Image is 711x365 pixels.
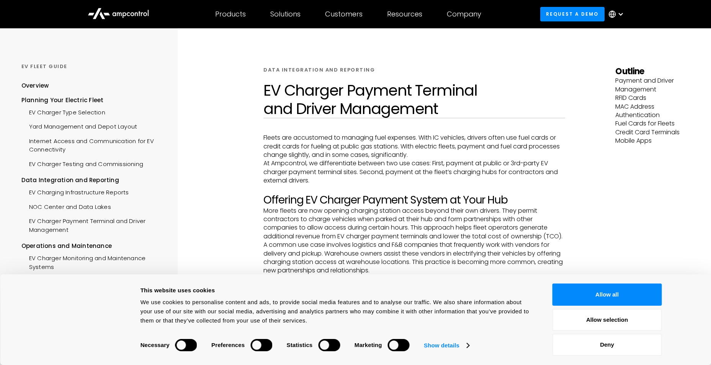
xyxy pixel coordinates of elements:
div: Solutions [270,10,301,18]
h1: EV Charger Payment Terminal and Driver Management [263,81,565,118]
div: Company [447,10,481,18]
div: Planning Your Electric Fleet [21,96,163,104]
strong: Preferences [211,342,245,348]
div: Ev Fleet GUIDE [21,63,163,70]
a: Electric Vehicle Tracking and Fleet Management [21,273,163,296]
strong: Necessary [141,342,170,348]
p: A common use case involves logistics and F&B companies that frequently work with vendors for deli... [263,241,565,275]
strong: Marketing [355,342,382,348]
a: Internet Access and Communication for EV Connectivity [21,133,163,156]
p: Payment and Driver Management [615,77,690,94]
div: Products [215,10,246,18]
p: At Ampcontrol, we differentiate between two use cases: First, payment at public or 3rd-party EV c... [263,159,565,185]
a: Request a demo [540,7,605,21]
a: EV Charger Type Selection [21,104,105,119]
a: Overview [21,81,49,96]
div: Resources [387,10,422,18]
p: MAC Address Authentication [615,103,690,120]
button: Deny [552,334,662,356]
div: This website uses cookies [141,286,535,295]
a: EV Charging Infrastructure Reports [21,184,129,199]
p: More fleets are now opening charging station access beyond their own drivers. They permit contrac... [263,207,565,241]
p: ‍ [263,185,565,194]
a: EV Charger Monitoring and Maintenance Systems [21,250,163,273]
a: EV Charger Payment Terminal and Driver Management [21,213,163,236]
a: Yard Management and Depot Layout [21,119,137,133]
strong: Statistics [287,342,313,348]
a: NOC Center and Data Lakes [21,199,111,213]
div: Overview [21,81,49,90]
p: Fleets are accustomed to managing fuel expenses. With IC vehicles, drivers often use fuel cards o... [263,134,565,159]
div: Customers [325,10,363,18]
a: EV Charger Testing and Commissioning [21,156,143,170]
a: Show details [424,340,469,351]
button: Allow all [552,284,662,306]
p: Mobile Apps [615,137,690,145]
div: We use cookies to personalise content and ads, to provide social media features and to analyse ou... [141,298,535,325]
div: Data Integration and Reporting [21,176,163,184]
p: Credit Card Terminals [615,128,690,137]
p: Fuel Cards for Fleets [615,119,690,128]
button: Allow selection [552,309,662,331]
div: Data Integration and Reporting [263,67,375,73]
h2: Offering EV Charger Payment System at Your Hub [263,194,565,207]
strong: Outline [615,65,644,77]
p: RFID Cards [615,94,690,102]
div: Operations and Maintenance [21,242,163,250]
